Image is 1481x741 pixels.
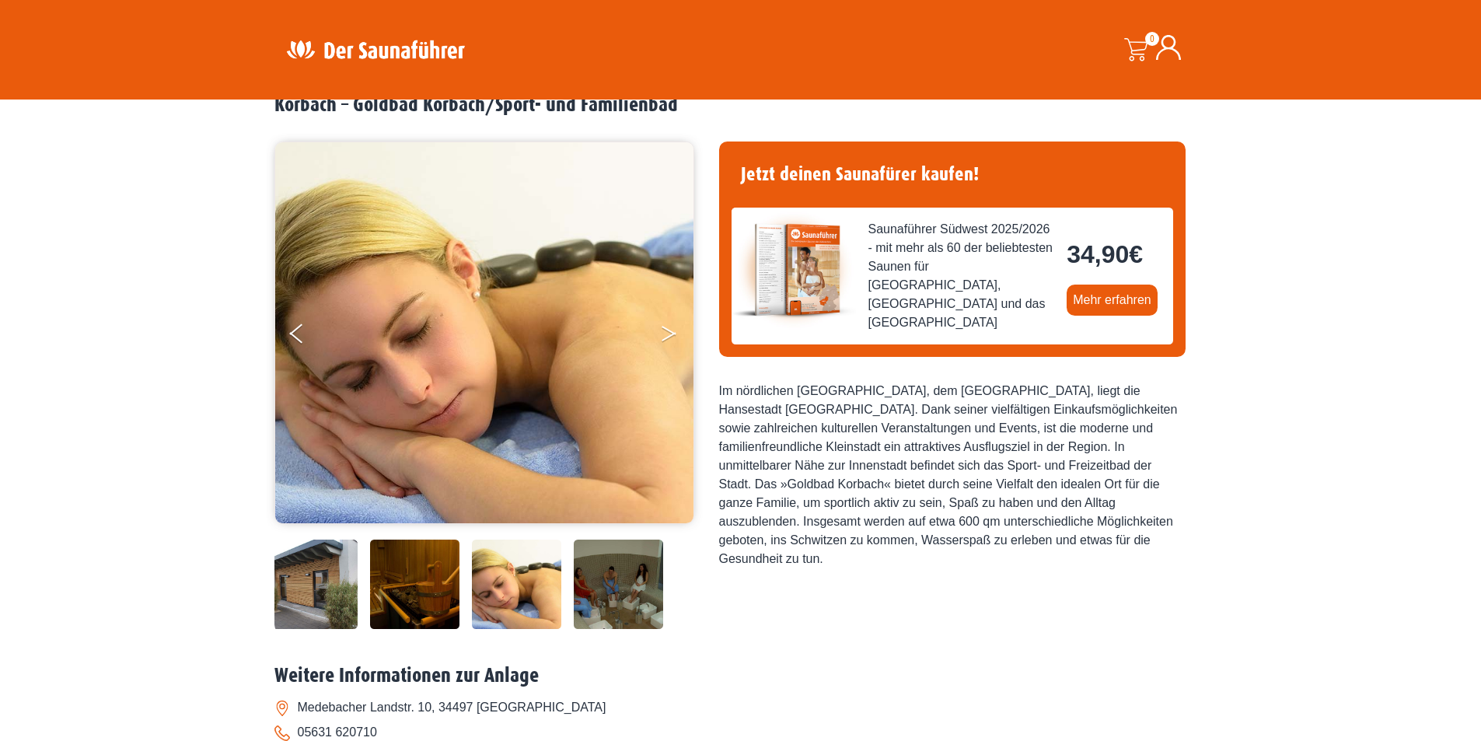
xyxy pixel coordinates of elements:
[732,208,856,332] img: der-saunafuehrer-2025-suedwest.jpg
[1145,32,1159,46] span: 0
[868,220,1055,332] span: Saunaführer Südwest 2025/2026 - mit mehr als 60 der beliebtesten Saunen für [GEOGRAPHIC_DATA], [G...
[274,664,1207,688] h2: Weitere Informationen zur Anlage
[1067,240,1143,268] bdi: 34,90
[660,317,699,356] button: Next
[290,317,329,356] button: Previous
[274,93,1207,117] h2: Korbach – Goldbad Korbach/Sport- und Familienbad
[1067,285,1158,316] a: Mehr erfahren
[719,382,1186,568] div: Im nördlichen [GEOGRAPHIC_DATA], dem [GEOGRAPHIC_DATA], liegt die Hansestadt [GEOGRAPHIC_DATA]. D...
[274,695,1207,720] li: Medebacher Landstr. 10, 34497 [GEOGRAPHIC_DATA]
[732,154,1173,195] h4: Jetzt deinen Saunafürer kaufen!
[1129,240,1143,268] span: €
